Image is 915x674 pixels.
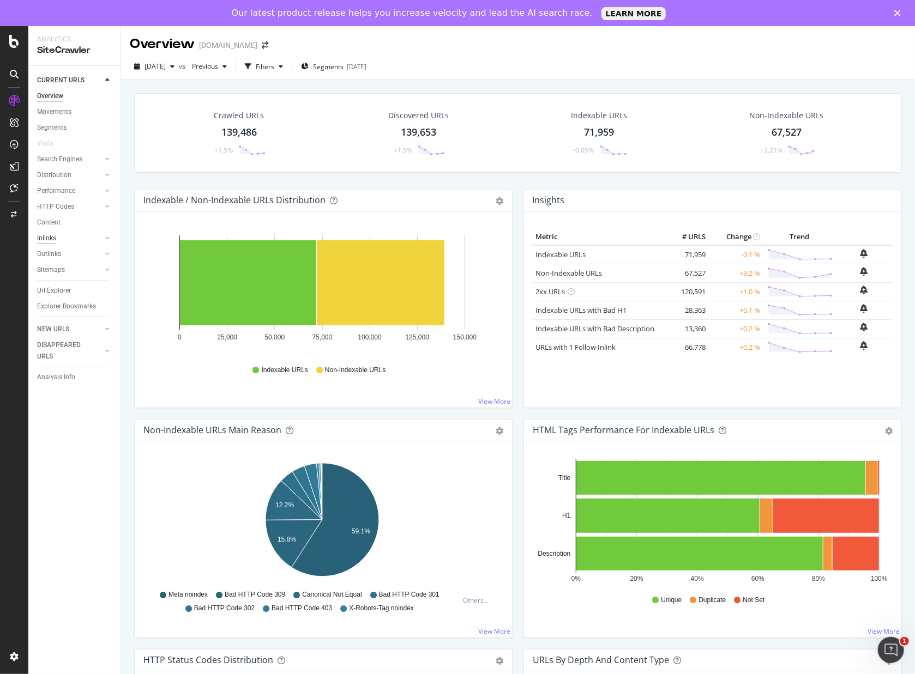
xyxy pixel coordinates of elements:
[868,627,900,636] a: View More
[37,122,67,133] div: Segments
[860,286,868,294] div: bell-plus
[533,424,714,435] div: HTML Tags Performance for Indexable URLs
[352,527,370,535] text: 59.1%
[37,138,53,149] div: Visits
[772,125,802,139] div: 67,527
[535,250,586,259] a: Indexable URLs
[188,62,218,71] span: Previous
[37,154,102,165] a: Search Engines
[37,122,113,133] a: Segments
[278,536,296,543] text: 15.8%
[143,654,273,665] div: HTTP Status Codes Distribution
[37,75,85,86] div: CURRENT URLS
[37,324,69,335] div: NEW URLS
[379,590,440,599] span: Bad HTTP Code 301
[130,35,195,53] div: Overview
[37,106,113,118] a: Movements
[37,372,75,383] div: Analysis Info
[262,366,308,375] span: Indexable URLs
[760,145,782,155] div: +3.21%
[665,319,709,338] td: 13,360
[275,501,294,509] text: 12.2%
[313,62,344,71] span: Segments
[665,338,709,356] td: 66,778
[763,229,835,245] th: Trend
[535,268,602,278] a: Non-Indexable URLs
[535,305,627,315] a: Indexable URLs with Bad H1
[709,264,763,282] td: +3.2 %
[812,575,825,583] text: 80%
[665,264,709,282] td: 67,527
[37,248,102,260] a: Outlinks
[661,596,682,605] span: Unique
[240,58,287,75] button: Filters
[750,110,824,121] div: Non-Indexable URLs
[130,58,179,75] button: [DATE]
[37,285,113,296] a: Url Explorer
[860,267,868,276] div: bell-plus
[37,35,112,44] div: Analytics
[558,474,571,482] text: Title
[885,427,893,435] div: gear
[538,550,570,557] text: Description
[463,596,493,605] div: Others...
[37,233,102,244] a: Inlinks
[533,229,665,245] th: Metric
[562,512,571,520] text: H1
[37,248,61,260] div: Outlinks
[37,217,61,228] div: Content
[188,58,231,75] button: Previous
[571,110,627,121] div: Indexable URLs
[179,62,188,71] span: vs
[37,90,63,102] div: Overview
[262,41,268,49] div: arrow-right-arrow-left
[37,138,64,149] a: Visits
[349,604,414,613] span: X-Robots-Tag noindex
[860,304,868,313] div: bell-plus
[533,459,890,585] div: A chart.
[37,372,113,383] a: Analysis Info
[37,201,74,212] div: HTTP Codes
[532,193,564,208] h4: Insights
[37,201,102,212] a: HTTP Codes
[894,10,905,16] div: Close
[37,75,102,86] a: CURRENT URLS
[217,333,237,341] text: 25,000
[406,333,430,341] text: 125,000
[37,264,65,276] div: Sitemaps
[709,282,763,301] td: +1.0 %
[297,58,371,75] button: Segments[DATE]
[496,657,503,665] div: gear
[143,195,326,205] div: Indexable / Non-Indexable URLs Distribution
[272,604,332,613] span: Bad HTTP Code 403
[168,590,208,599] span: Meta noindex
[312,333,333,341] text: 75,000
[709,229,763,245] th: Change
[860,323,868,331] div: bell-plus
[699,596,726,605] span: Duplicate
[325,366,386,375] span: Non-Indexable URLs
[37,324,102,335] a: NEW URLS
[37,185,75,197] div: Performance
[630,575,643,583] text: 20%
[571,575,581,583] text: 0%
[225,590,285,599] span: Bad HTTP Code 309
[143,459,501,585] svg: A chart.
[214,110,264,121] div: Crawled URLs
[751,575,764,583] text: 60%
[574,145,594,155] div: -0.05%
[358,333,382,341] text: 100,000
[347,62,366,71] div: [DATE]
[394,145,412,155] div: +1.5%
[37,285,71,296] div: Url Explorer
[709,301,763,319] td: +0.1 %
[871,575,888,583] text: 100%
[37,106,71,118] div: Movements
[709,245,763,264] td: -0.1 %
[37,301,113,312] a: Explorer Bookmarks
[453,333,477,341] text: 150,000
[535,287,565,296] a: 2xx URLs
[37,339,92,362] div: DISAPPEARED URLS
[709,338,763,356] td: +0.2 %
[709,319,763,338] td: +0.2 %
